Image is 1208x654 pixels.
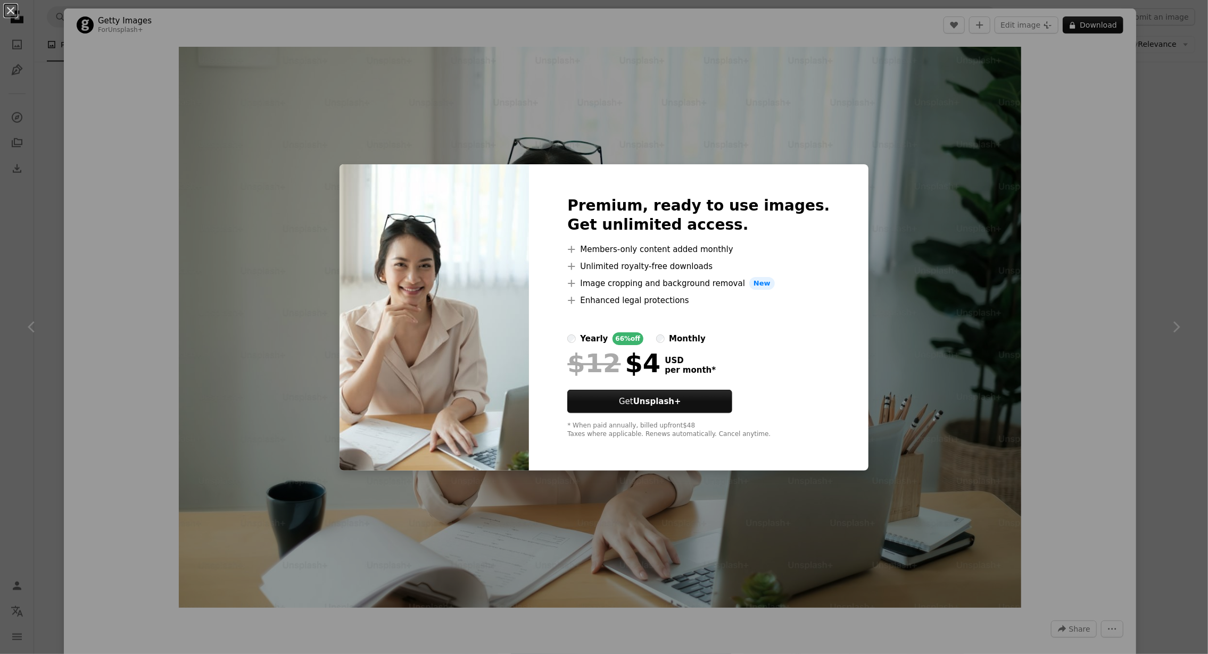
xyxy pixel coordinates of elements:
span: per month * [665,365,716,375]
div: monthly [669,332,706,345]
span: New [749,277,775,290]
div: yearly [580,332,608,345]
button: GetUnsplash+ [567,390,732,413]
li: Members-only content added monthly [567,243,830,256]
div: 66% off [613,332,644,345]
li: Image cropping and background removal [567,277,830,290]
img: premium_photo-1661645284158-1767093e42c9 [340,164,529,471]
input: yearly66%off [567,334,576,343]
li: Enhanced legal protections [567,294,830,307]
h2: Premium, ready to use images. Get unlimited access. [567,196,830,234]
div: * When paid annually, billed upfront $48 Taxes where applicable. Renews automatically. Cancel any... [567,422,830,439]
span: USD [665,356,716,365]
strong: Unsplash+ [633,397,681,406]
span: $12 [567,349,620,377]
input: monthly [656,334,665,343]
li: Unlimited royalty-free downloads [567,260,830,273]
div: $4 [567,349,660,377]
